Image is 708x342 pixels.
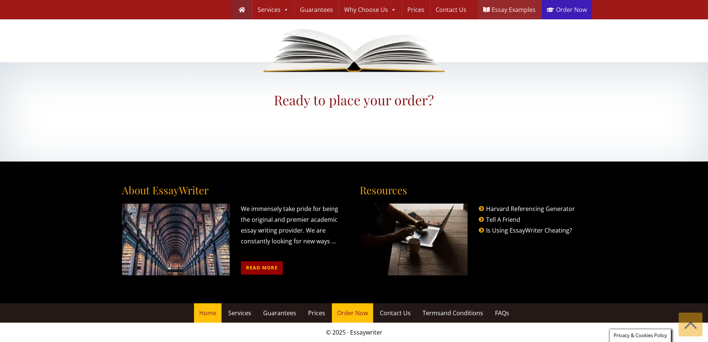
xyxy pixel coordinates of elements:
[122,184,230,196] h3: About EssayWriter
[486,215,520,224] a: Tell A Friend
[263,309,296,317] span: Guarantees
[228,309,251,317] span: Services
[194,303,222,323] a: Home
[417,303,488,323] a: Termsand Conditions
[337,309,368,317] span: Order Now
[258,303,301,323] a: Guarantees
[360,184,468,196] h3: Resources
[614,332,667,339] span: Privacy & Cookies Policy
[116,325,592,340] p: © 2025 · Essaywriter
[486,226,572,234] a: Is Using EssayWriter Cheating?
[122,204,230,275] img: about essaywriter
[360,204,468,275] img: resources
[490,303,514,323] a: FAQs
[495,309,509,317] span: FAQs
[423,309,483,317] span: Terms
[303,303,330,323] a: Prices
[486,205,575,213] a: Harvard Referencing Generator
[241,261,283,274] a: Read more
[199,309,216,317] span: Home
[223,303,256,323] a: Services
[380,309,411,317] span: Contact Us
[241,204,349,275] p: We immensely take pride for being the original and premier academic essay writing provider. We ar...
[440,309,483,317] span: and Conditions
[131,92,577,108] h2: Ready to place your order?
[332,303,373,323] a: Order Now
[375,303,416,323] a: Contact Us
[308,309,325,317] span: Prices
